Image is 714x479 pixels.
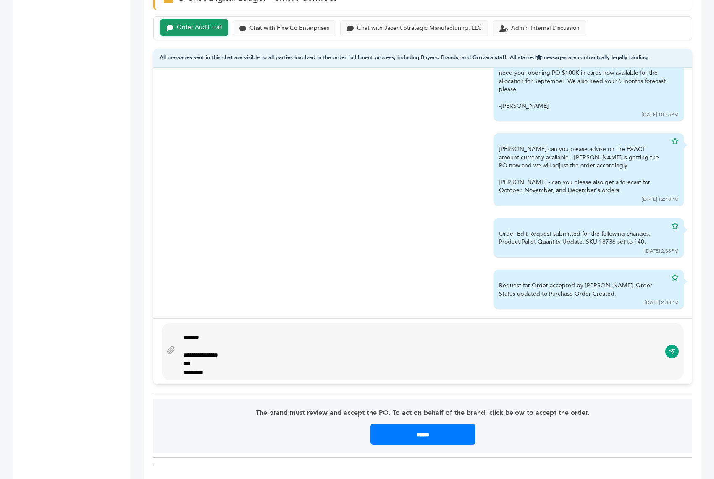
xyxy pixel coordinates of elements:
[645,247,679,255] div: [DATE] 2:38PM
[642,111,679,118] div: [DATE] 10:45PM
[177,24,222,31] div: Order Audit Trail
[153,49,692,68] div: All messages sent in this chat are visible to all parties involved in the order fulfillment proce...
[499,102,667,110] div: -[PERSON_NAME]
[499,52,667,110] div: Hi [PERSON_NAME] - can you please get your client's order in ASAP - every day that goes by we are...
[499,281,667,298] div: Request for Order accepted by [PERSON_NAME]. Order Status updated to Purchase Order Created.
[175,408,670,418] p: The brand must review and accept the PO. To act on behalf of the brand, click below to accept the...
[511,25,580,32] div: Admin Internal Discussion
[357,25,482,32] div: Chat with Jacent Strategic Manufacturing, LLC
[499,230,667,246] div: Order Edit Request submitted for the following changes: Product Pallet Quantity Update: SKU 18736...
[249,25,329,32] div: Chat with Fine Co Enterprises
[642,196,679,203] div: [DATE] 12:48PM
[645,299,679,306] div: [DATE] 2:38PM
[499,178,667,195] div: [PERSON_NAME] - can you please also get a forecast for October, November, and December's orders
[499,145,667,195] div: [PERSON_NAME] can you please advise on the EXACT amount currently available - [PERSON_NAME] is ge...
